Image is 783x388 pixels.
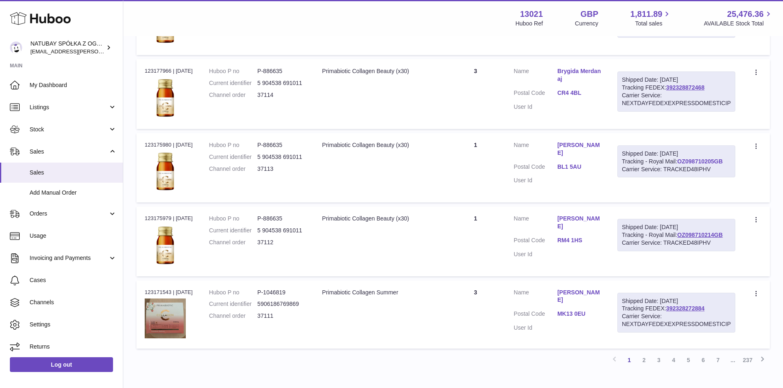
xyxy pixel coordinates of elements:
dd: 5 904538 691011 [257,227,306,234]
dt: Current identifier [209,227,258,234]
dt: Postal Code [514,236,557,246]
a: [PERSON_NAME] [557,141,601,157]
img: 130211698054880.jpg [145,151,186,192]
div: Shipped Date: [DATE] [622,76,731,84]
img: kacper.antkowski@natubay.pl [10,41,22,54]
span: Orders [30,210,108,218]
div: 123175979 | [DATE] [145,215,193,222]
a: CR4 4BL [557,89,601,97]
dt: Channel order [209,165,258,173]
div: Tracking FEDEX: [617,71,735,112]
div: Tracking FEDEX: [617,293,735,333]
div: 123177966 | [DATE] [145,67,193,75]
div: Primabiotic Collagen Summer [322,289,438,296]
a: 1,811.89 Total sales [631,9,672,28]
dd: P-886635 [257,141,306,149]
a: 4 [666,353,681,367]
span: Listings [30,103,108,111]
dt: User Id [514,324,557,332]
dd: 5 904538 691011 [257,153,306,161]
dd: 37114 [257,91,306,99]
span: Sales [30,169,117,177]
div: 123175980 | [DATE] [145,141,193,149]
div: Carrier Service: NEXTDAYFEDEXEXPRESSDOMESTICIP [622,312,731,328]
dd: 5906186769869 [257,300,306,308]
dd: P-886635 [257,215,306,223]
a: 2 [637,353,651,367]
dt: Postal Code [514,89,557,99]
dt: Channel order [209,312,258,320]
div: Shipped Date: [DATE] [622,223,731,231]
a: 25,476.36 AVAILABLE Stock Total [704,9,773,28]
dd: 37111 [257,312,306,320]
a: OZ098710214GB [677,232,723,238]
div: Tracking - Royal Mail: [617,145,735,178]
a: 1 [622,353,637,367]
dt: Channel order [209,239,258,246]
dd: 37113 [257,165,306,173]
a: 6 [696,353,711,367]
div: Shipped Date: [DATE] [622,297,731,305]
dt: User Id [514,103,557,111]
div: 123171543 | [DATE] [145,289,193,296]
a: 3 [651,353,666,367]
dt: Current identifier [209,79,258,87]
dt: Name [514,289,557,306]
div: Carrier Service: TRACKED48IPHV [622,165,731,173]
dt: Postal Code [514,310,557,320]
span: Stock [30,126,108,133]
dd: P-1046819 [257,289,306,296]
span: 25,476.36 [727,9,764,20]
img: 130211698054880.jpg [145,78,186,119]
dd: 37112 [257,239,306,246]
a: Brygida Merdanaj [557,67,601,83]
span: 1,811.89 [631,9,663,20]
dt: User Id [514,177,557,184]
a: Log out [10,357,113,372]
dt: Channel order [209,91,258,99]
a: BL1 5AU [557,163,601,171]
dt: Huboo P no [209,141,258,149]
td: 3 [446,59,506,129]
img: 1749020843.jpg [145,298,186,338]
div: Tracking - Royal Mail: [617,219,735,251]
span: AVAILABLE Stock Total [704,20,773,28]
span: Channels [30,298,117,306]
td: 1 [446,207,506,276]
div: NATUBAY SPÓŁKA Z OGRANICZONĄ ODPOWIEDZIALNOŚCIĄ [30,40,104,55]
img: 130211698054880.jpg [145,225,186,266]
span: Sales [30,148,108,156]
a: OZ098710205GB [677,158,723,165]
div: Currency [575,20,598,28]
span: ... [725,353,740,367]
dt: Huboo P no [209,67,258,75]
dd: 5 904538 691011 [257,79,306,87]
td: 3 [446,280,506,349]
div: Shipped Date: [DATE] [622,150,731,158]
dt: Huboo P no [209,215,258,223]
dd: P-886635 [257,67,306,75]
dt: Current identifier [209,300,258,308]
span: Returns [30,343,117,351]
span: Usage [30,232,117,240]
span: Cases [30,276,117,284]
dt: User Id [514,250,557,258]
span: Add Manual Order [30,189,117,197]
strong: 13021 [520,9,543,20]
a: [PERSON_NAME] [557,215,601,230]
div: Carrier Service: NEXTDAYFEDEXEXPRESSDOMESTICIP [622,92,731,107]
strong: GBP [580,9,598,20]
div: Huboo Ref [515,20,543,28]
dt: Name [514,215,557,232]
dt: Postal Code [514,163,557,173]
span: My Dashboard [30,81,117,89]
td: 1 [446,133,506,202]
dt: Name [514,67,557,85]
dt: Huboo P no [209,289,258,296]
a: [PERSON_NAME] [557,289,601,304]
div: Primabiotic Collagen Beauty (x30) [322,215,438,223]
a: 5 [681,353,696,367]
a: 392328872468 [666,84,704,91]
dt: Current identifier [209,153,258,161]
dt: Name [514,141,557,159]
